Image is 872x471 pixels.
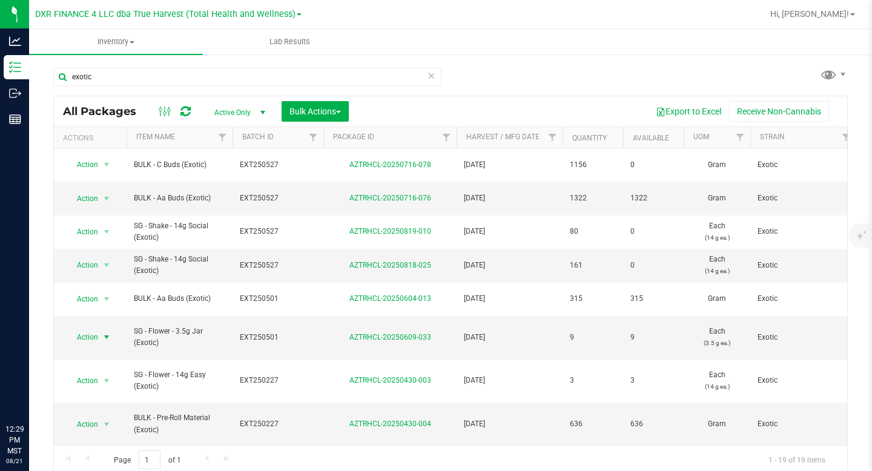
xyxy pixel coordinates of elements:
span: select [99,291,114,308]
p: 08/21 [5,456,24,466]
a: Filter [730,127,750,148]
span: SG - Shake - 14g Social (Exotic) [134,254,225,277]
span: Gram [691,293,743,305]
span: SG - Shake - 14g Social (Exotic) [134,220,225,243]
span: EXT250501 [240,293,316,305]
input: Search Package ID, Item Name, SKU, Lot or Part Number... [53,68,441,86]
a: Batch ID [242,133,274,141]
a: Item Name [136,133,175,141]
span: EXT250227 [240,418,316,430]
span: 9 [630,332,676,343]
span: 3 [570,375,616,386]
span: EXT250527 [240,159,316,171]
span: [DATE] [464,418,555,430]
a: Filter [303,127,323,148]
span: Action [66,291,99,308]
inline-svg: Analytics [9,35,21,47]
span: Exotic [758,293,849,305]
span: Exotic [758,260,849,271]
span: select [99,190,114,207]
span: DXR FINANCE 4 LLC dba True Harvest (Total Health and Wellness) [35,9,296,19]
a: Harvest / Mfg Date [466,133,540,141]
a: AZTRHCL-20250609-033 [349,333,431,341]
span: Exotic [758,332,849,343]
span: Gram [691,193,743,204]
iframe: Resource center unread badge [36,372,50,387]
a: Quantity [572,134,607,142]
span: Bulk Actions [289,107,341,116]
span: Lab Results [253,36,326,47]
a: Package ID [333,133,374,141]
span: 9 [570,332,616,343]
p: (14 g ea.) [691,381,743,392]
p: 12:29 PM MST [5,424,24,456]
button: Export to Excel [648,101,729,122]
span: EXT250501 [240,332,316,343]
span: Each [691,369,743,392]
a: UOM [693,133,709,141]
a: Filter [437,127,457,148]
div: Actions [63,134,122,142]
span: Page of 1 [104,450,191,469]
span: Action [66,416,99,433]
a: Filter [543,127,563,148]
span: [DATE] [464,293,555,305]
inline-svg: Inventory [9,61,21,73]
span: Exotic [758,375,849,386]
a: AZTRHCL-20250818-025 [349,261,431,269]
span: [DATE] [464,260,555,271]
span: SG - Flower - 3.5g Jar (Exotic) [134,326,225,349]
span: Action [66,190,99,207]
span: EXT250527 [240,226,316,237]
span: 0 [630,260,676,271]
span: Action [66,223,99,240]
span: BULK - Aa Buds (Exotic) [134,293,225,305]
a: AZTRHCL-20250430-004 [349,420,431,428]
span: Action [66,156,99,173]
button: Receive Non-Cannabis [729,101,829,122]
span: SG - Flower - 14g Easy (Exotic) [134,369,225,392]
a: AZTRHCL-20250430-003 [349,376,431,384]
a: Available [633,134,669,142]
span: Hi, [PERSON_NAME]! [770,9,849,19]
span: 0 [630,226,676,237]
span: [DATE] [464,375,555,386]
a: Strain [760,133,785,141]
p: (3.5 g ea.) [691,337,743,349]
span: EXT250527 [240,260,316,271]
span: 161 [570,260,616,271]
span: 1322 [630,193,676,204]
span: Exotic [758,226,849,237]
a: AZTRHCL-20250819-010 [349,227,431,236]
span: Gram [691,159,743,171]
a: AZTRHCL-20250716-076 [349,194,431,202]
span: 1156 [570,159,616,171]
span: BULK - C Buds (Exotic) [134,159,225,171]
span: Action [66,372,99,389]
span: Inventory [29,36,203,47]
span: [DATE] [464,159,555,171]
span: Clear [427,68,435,84]
span: select [99,329,114,346]
span: Each [691,254,743,277]
span: EXT250527 [240,193,316,204]
span: All Packages [63,105,148,118]
a: AZTRHCL-20250604-013 [349,294,431,303]
span: Action [66,329,99,346]
span: Gram [691,418,743,430]
span: 636 [630,418,676,430]
span: 315 [570,293,616,305]
span: 0 [630,159,676,171]
span: Each [691,220,743,243]
span: Each [691,326,743,349]
span: 1 - 19 of 19 items [759,450,835,469]
span: 636 [570,418,616,430]
span: EXT250227 [240,375,316,386]
span: BULK - Aa Buds (Exotic) [134,193,225,204]
span: Exotic [758,193,849,204]
span: 1322 [570,193,616,204]
span: Exotic [758,418,849,430]
button: Bulk Actions [282,101,349,122]
a: Filter [213,127,233,148]
span: 3 [630,375,676,386]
